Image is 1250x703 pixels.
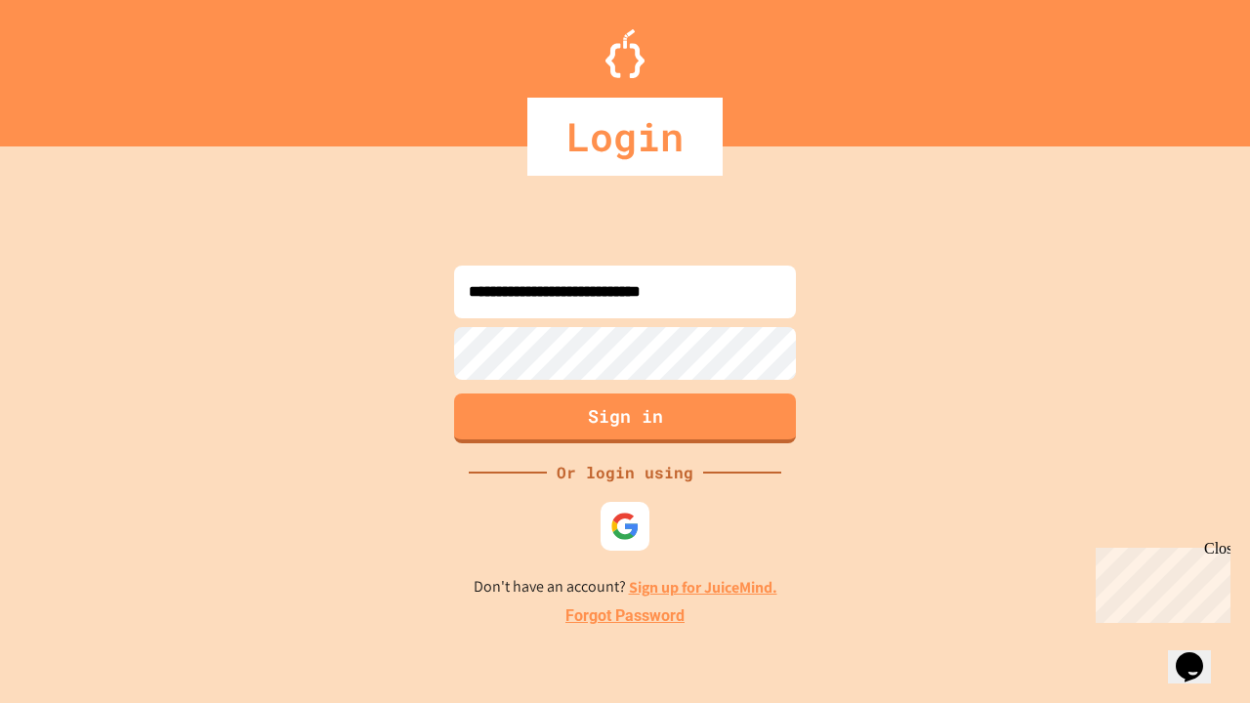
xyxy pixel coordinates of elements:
[454,393,796,443] button: Sign in
[1168,625,1230,683] iframe: chat widget
[610,512,640,541] img: google-icon.svg
[547,461,703,484] div: Or login using
[629,577,777,598] a: Sign up for JuiceMind.
[474,575,777,600] p: Don't have an account?
[1088,540,1230,623] iframe: chat widget
[527,98,723,176] div: Login
[605,29,645,78] img: Logo.svg
[565,604,685,628] a: Forgot Password
[8,8,135,124] div: Chat with us now!Close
